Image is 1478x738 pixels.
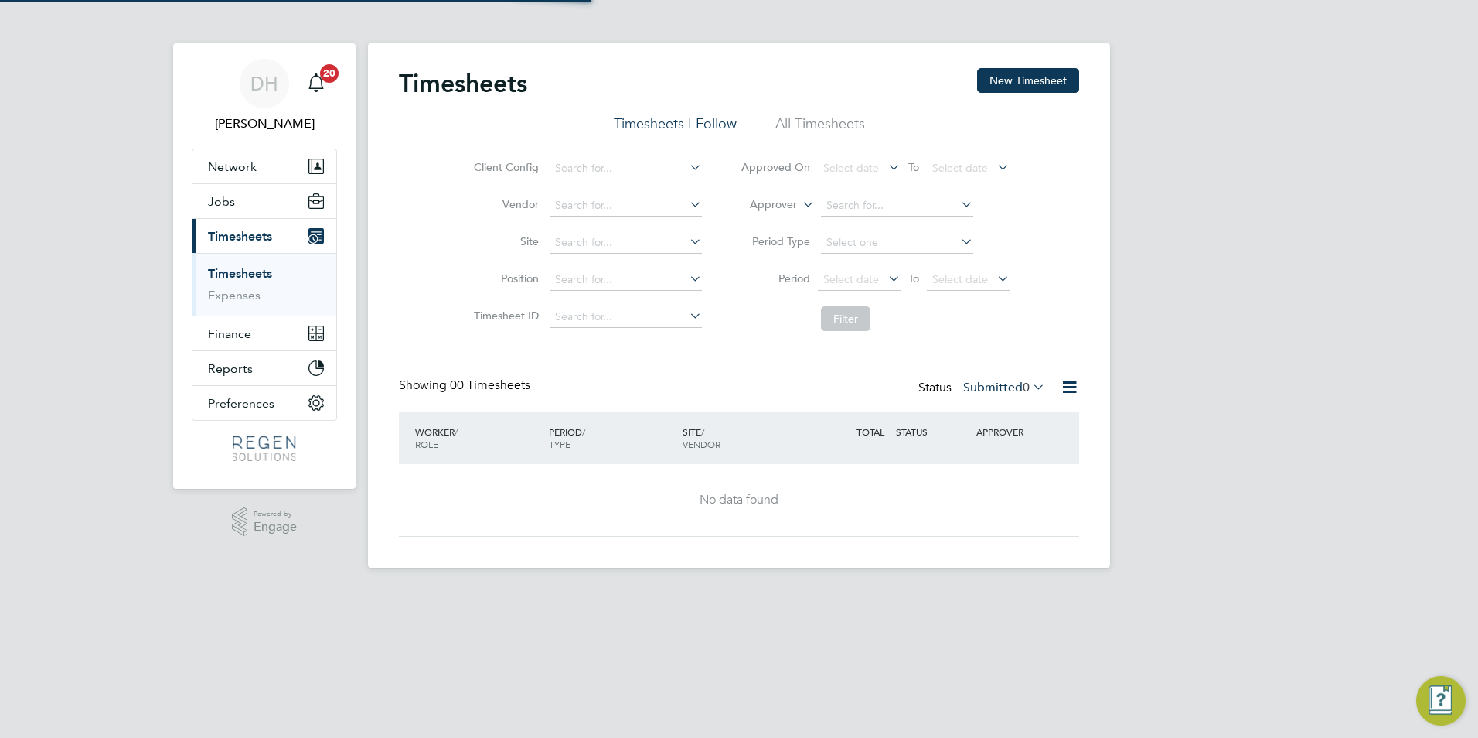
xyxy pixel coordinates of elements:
[823,272,879,286] span: Select date
[208,326,251,341] span: Finance
[192,253,336,316] div: Timesheets
[679,418,812,458] div: SITE
[582,425,585,438] span: /
[727,197,797,213] label: Approver
[414,492,1064,508] div: No data found
[856,425,884,438] span: TOTAL
[963,380,1045,395] label: Submitted
[399,68,527,99] h2: Timesheets
[233,436,295,461] img: regensolutions-logo-retina.png
[1023,380,1030,395] span: 0
[469,160,539,174] label: Client Config
[208,396,274,411] span: Preferences
[192,351,336,385] button: Reports
[741,234,810,248] label: Period Type
[550,195,702,217] input: Search for...
[469,234,539,248] label: Site
[192,59,337,133] a: DH[PERSON_NAME]
[192,149,336,183] button: Network
[972,418,1053,446] div: APPROVER
[192,219,336,253] button: Timesheets
[254,521,297,534] span: Engage
[932,272,988,286] span: Select date
[683,438,720,450] span: VENDOR
[904,157,924,177] span: To
[208,288,261,302] a: Expenses
[1416,676,1466,726] button: Engage Resource Center
[320,64,339,83] span: 20
[614,114,737,142] li: Timesheets I Follow
[232,507,298,537] a: Powered byEngage
[821,306,870,331] button: Filter
[208,194,235,209] span: Jobs
[192,184,336,218] button: Jobs
[250,73,278,94] span: DH
[918,378,1048,399] div: Status
[208,361,253,376] span: Reports
[469,272,539,285] label: Position
[550,306,702,328] input: Search for...
[549,438,570,450] span: TYPE
[741,160,810,174] label: Approved On
[469,309,539,323] label: Timesheet ID
[977,68,1079,93] button: New Timesheet
[550,232,702,254] input: Search for...
[550,158,702,179] input: Search for...
[301,59,332,108] a: 20
[469,197,539,211] label: Vendor
[550,269,702,291] input: Search for...
[904,268,924,289] span: To
[892,418,972,446] div: STATUS
[208,229,272,244] span: Timesheets
[741,272,810,285] label: Period
[701,425,704,438] span: /
[192,114,337,133] span: Darren Hartman
[823,161,879,175] span: Select date
[192,316,336,350] button: Finance
[545,418,679,458] div: PERIOD
[173,43,356,489] nav: Main navigation
[821,195,973,217] input: Search for...
[775,114,865,142] li: All Timesheets
[208,159,257,174] span: Network
[455,425,458,438] span: /
[192,386,336,420] button: Preferences
[208,266,272,281] a: Timesheets
[192,436,337,461] a: Go to home page
[821,232,973,254] input: Select one
[399,378,533,394] div: Showing
[415,438,438,450] span: ROLE
[450,378,530,393] span: 00 Timesheets
[411,418,545,458] div: WORKER
[254,507,297,521] span: Powered by
[932,161,988,175] span: Select date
